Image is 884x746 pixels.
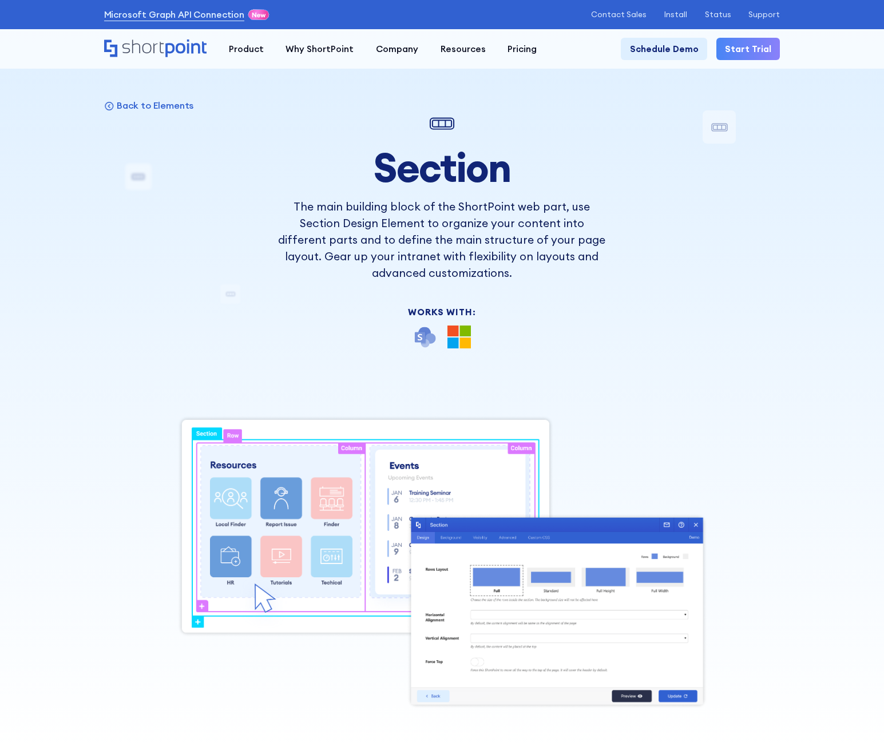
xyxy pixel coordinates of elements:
a: Back to Elements [104,100,194,112]
a: Resources [429,38,497,60]
a: Status [705,10,731,19]
p: The main building block of the ShortPoint web part, use Section Design Element to organize your c... [276,199,608,281]
a: Support [748,10,780,19]
a: Microsoft Graph API Connection [104,8,244,21]
a: Install [664,10,687,19]
img: Section [429,110,455,137]
a: Why ShortPoint [275,38,365,60]
div: Why ShortPoint [286,42,354,55]
h1: Section [276,146,608,189]
a: Start Trial [716,38,780,60]
div: Pricing [508,42,537,55]
a: Contact Sales [591,10,647,19]
a: Home [104,39,207,58]
a: Company [365,38,430,60]
a: Schedule Demo [621,38,707,60]
a: Pricing [497,38,548,60]
div: Product [229,42,264,55]
p: Back to Elements [117,100,193,112]
div: Works With: [276,308,608,316]
div: Resources [441,42,486,55]
div: Company [376,42,418,55]
img: Microsoft 365 logo [447,326,471,349]
a: Product [217,38,275,60]
iframe: Chat Widget [827,691,884,746]
img: SharePoint icon [413,326,437,349]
